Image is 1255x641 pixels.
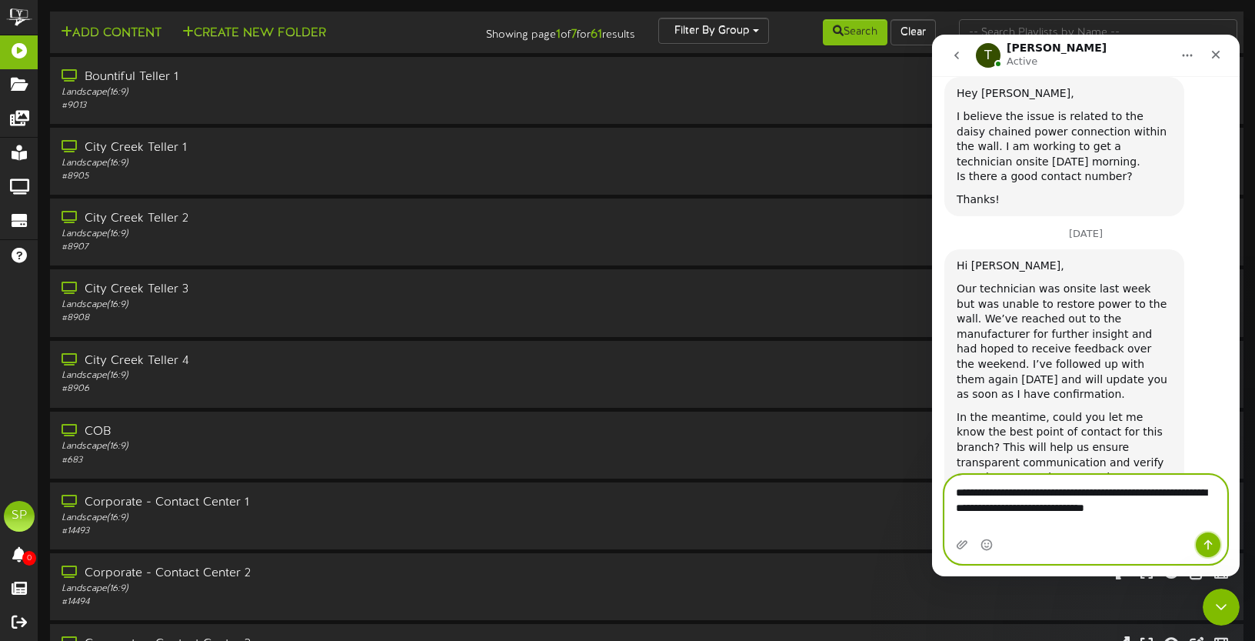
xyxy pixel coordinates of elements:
[62,512,536,525] div: Landscape ( 16:9 )
[62,170,536,183] div: # 8905
[62,68,536,86] div: Bountiful Teller 1
[62,312,536,325] div: # 8908
[62,86,536,99] div: Landscape ( 16:9 )
[62,281,536,299] div: City Creek Teller 3
[62,440,536,453] div: Landscape ( 16:9 )
[959,19,1237,45] input: -- Search Playlists by Name --
[591,28,602,42] strong: 61
[178,24,331,43] button: Create New Folder
[62,382,536,396] div: # 8906
[62,525,536,538] div: # 14493
[62,352,536,370] div: City Creek Teller 4
[932,35,1240,576] iframe: Intercom live chat
[62,299,536,312] div: Landscape ( 16:9 )
[823,19,887,45] button: Search
[556,28,561,42] strong: 1
[658,18,769,44] button: Filter By Group
[62,494,536,512] div: Corporate - Contact Center 1
[62,139,536,157] div: City Creek Teller 1
[62,454,536,467] div: # 683
[1203,589,1240,626] iframe: Intercom live chat
[62,99,536,112] div: # 9013
[62,369,536,382] div: Landscape ( 16:9 )
[62,210,536,228] div: City Creek Teller 2
[62,423,536,441] div: COB
[62,228,536,241] div: Landscape ( 16:9 )
[571,28,577,42] strong: 7
[890,19,936,45] button: Clear
[22,551,36,566] span: 0
[4,501,35,532] div: SP
[56,24,166,43] button: Add Content
[446,18,647,44] div: Showing page of for results
[62,583,536,596] div: Landscape ( 16:9 )
[62,241,536,254] div: # 8907
[62,157,536,170] div: Landscape ( 16:9 )
[62,596,536,609] div: # 14494
[62,565,536,583] div: Corporate - Contact Center 2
